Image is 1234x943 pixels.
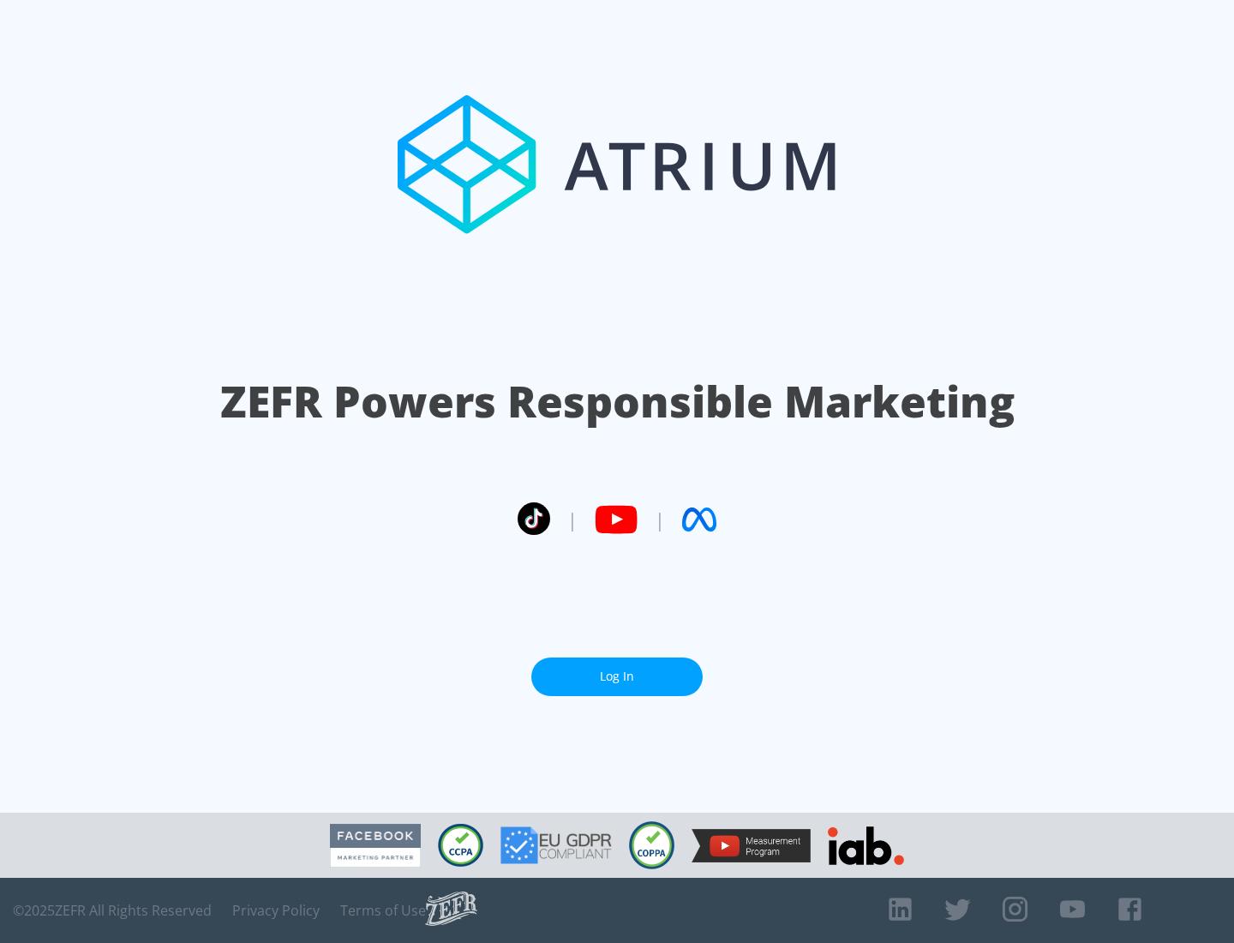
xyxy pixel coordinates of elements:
img: IAB [828,826,904,865]
img: YouTube Measurement Program [692,829,811,862]
img: Facebook Marketing Partner [330,824,421,868]
h1: ZEFR Powers Responsible Marketing [220,372,1015,431]
img: COPPA Compliant [629,821,674,869]
a: Terms of Use [340,902,426,919]
a: Privacy Policy [232,902,320,919]
img: CCPA Compliant [438,824,483,867]
a: Log In [531,658,703,696]
span: © 2025 ZEFR All Rights Reserved [13,902,212,919]
img: GDPR Compliant [500,826,612,864]
span: | [567,507,578,532]
span: | [655,507,665,532]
